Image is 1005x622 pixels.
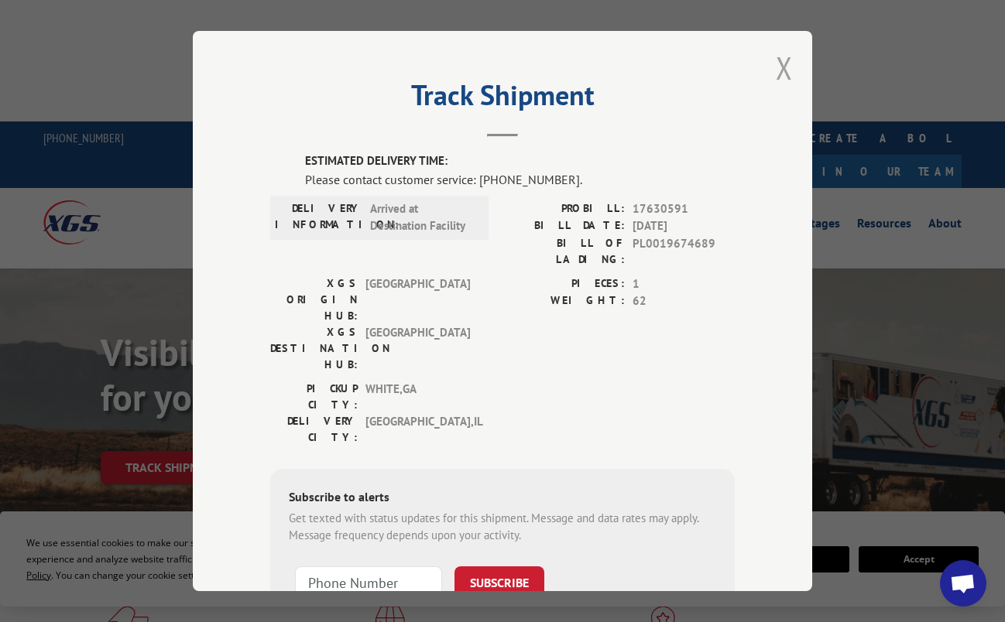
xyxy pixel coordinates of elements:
span: [GEOGRAPHIC_DATA] [365,324,470,373]
input: Phone Number [295,566,442,599]
label: BILL DATE: [502,217,625,235]
span: 1 [633,275,735,293]
div: Please contact customer service: [PHONE_NUMBER]. [305,170,735,189]
span: Arrived at Destination Facility [370,200,475,235]
span: PL0019674689 [633,235,735,268]
span: WHITE , GA [365,381,470,413]
label: XGS DESTINATION HUB: [270,324,358,373]
label: BILL OF LADING: [502,235,625,268]
label: DELIVERY INFORMATION: [275,200,362,235]
label: ESTIMATED DELIVERY TIME: [305,152,735,170]
label: PICKUP CITY: [270,381,358,413]
button: SUBSCRIBE [454,566,544,599]
label: WEIGHT: [502,292,625,310]
h2: Track Shipment [270,84,735,114]
span: [DATE] [633,217,735,235]
label: DELIVERY CITY: [270,413,358,446]
span: 62 [633,292,735,310]
label: PROBILL: [502,200,625,218]
span: [GEOGRAPHIC_DATA] , IL [365,413,470,446]
div: Subscribe to alerts [289,487,716,510]
div: Open chat [940,560,986,607]
span: 17630591 [633,200,735,218]
label: PIECES: [502,275,625,293]
button: Close modal [776,47,793,88]
span: [GEOGRAPHIC_DATA] [365,275,470,324]
label: XGS ORIGIN HUB: [270,275,358,324]
div: Get texted with status updates for this shipment. Message and data rates may apply. Message frequ... [289,510,716,545]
